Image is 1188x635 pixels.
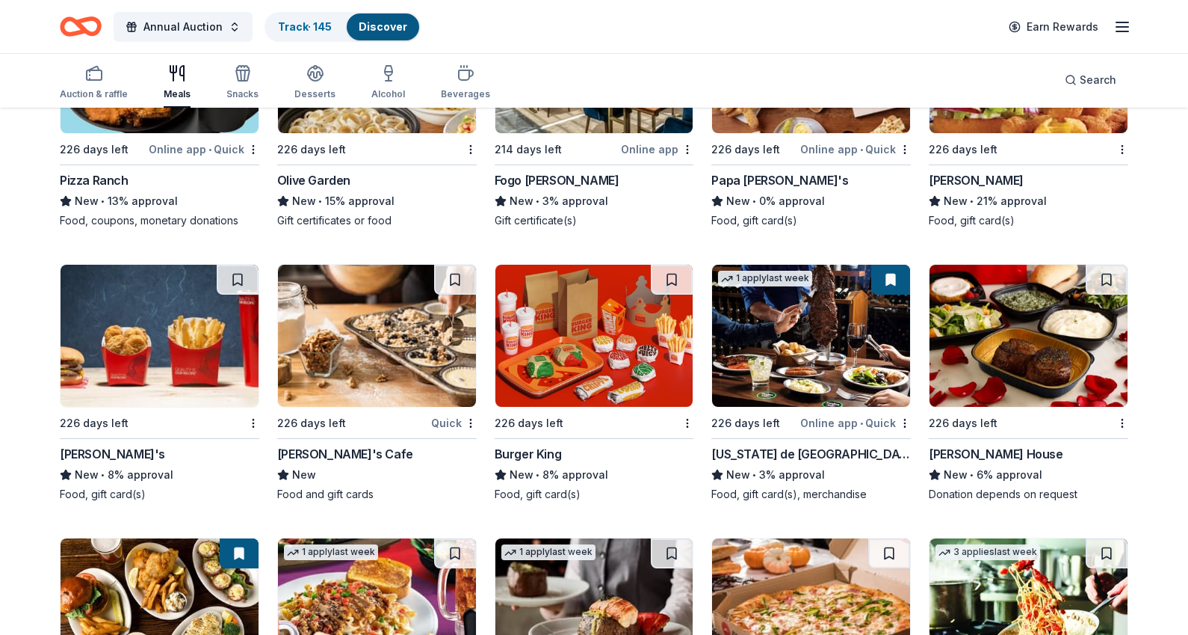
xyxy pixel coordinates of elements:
div: Food, gift card(s) [60,487,259,502]
span: • [101,195,105,207]
div: 226 days left [60,141,129,159]
div: 214 days left [495,141,562,159]
div: Food and gift cards [277,487,477,502]
div: 3% approval [495,192,694,210]
div: [US_STATE] de [GEOGRAPHIC_DATA] [711,445,911,463]
div: Snacks [226,88,259,100]
span: New [726,192,750,210]
span: • [860,417,863,429]
a: Image for Mimi's Cafe226 days leftQuick[PERSON_NAME]'s CafeNewFood and gift cards [277,264,477,502]
span: • [971,195,974,207]
div: 6% approval [929,466,1128,484]
div: 3% approval [711,466,911,484]
span: New [292,192,316,210]
span: • [536,469,539,481]
span: New [726,466,750,484]
button: Search [1053,65,1128,95]
div: 8% approval [60,466,259,484]
span: New [75,192,99,210]
button: Alcohol [371,58,405,108]
span: New [944,192,968,210]
div: 13% approval [60,192,259,210]
div: Food, gift card(s) [711,213,911,228]
a: Track· 145 [278,20,332,33]
div: 226 days left [711,414,780,432]
div: Beverages [441,88,490,100]
div: 226 days left [929,141,997,159]
span: New [510,192,533,210]
div: Food, gift card(s) [495,487,694,502]
span: Search [1080,71,1116,89]
div: Olive Garden [277,171,350,189]
button: Track· 145Discover [264,12,421,42]
div: Gift certificates or food [277,213,477,228]
button: Annual Auction [114,12,253,42]
div: Alcohol [371,88,405,100]
div: 15% approval [277,192,477,210]
span: New [510,466,533,484]
div: Food, gift card(s) [929,213,1128,228]
div: Gift certificate(s) [495,213,694,228]
img: Image for Wendy's [61,265,259,407]
img: Image for Ruth's Chris Steak House [929,265,1127,407]
div: [PERSON_NAME]'s [60,445,165,463]
a: Image for Wendy's226 days left[PERSON_NAME]'sNew•8% approvalFood, gift card(s) [60,264,259,502]
span: • [860,144,863,156]
div: Food, coupons, monetary donations [60,213,259,228]
img: Image for Texas de Brazil [712,265,910,407]
div: Auction & raffle [60,88,128,100]
div: 226 days left [711,141,780,159]
a: Image for Ruth's Chris Steak House226 days left[PERSON_NAME] HouseNew•6% approvalDonation depends... [929,264,1128,502]
div: 1 apply last week [501,544,595,560]
span: • [753,469,757,481]
div: 1 apply last week [718,271,812,286]
span: • [318,195,322,207]
div: Online app Quick [800,140,911,159]
span: • [753,195,757,207]
a: Earn Rewards [1000,13,1107,40]
button: Meals [164,58,191,108]
div: 3 applies last week [935,544,1040,560]
div: 226 days left [495,414,563,432]
div: Food, gift card(s), merchandise [711,487,911,502]
div: 1 apply last week [284,544,378,560]
img: Image for Burger King [495,265,693,407]
div: Meals [164,88,191,100]
img: Image for Mimi's Cafe [278,265,476,407]
span: New [75,466,99,484]
span: Annual Auction [143,18,223,36]
button: Beverages [441,58,490,108]
div: Online app Quick [800,414,911,432]
span: • [101,469,105,481]
button: Snacks [226,58,259,108]
div: [PERSON_NAME]'s Cafe [277,445,413,463]
a: Image for Texas de Brazil1 applylast week226 days leftOnline app•Quick[US_STATE] de [GEOGRAPHIC_D... [711,264,911,502]
div: 0% approval [711,192,911,210]
button: Auction & raffle [60,58,128,108]
div: 226 days left [277,414,346,432]
div: Desserts [294,88,335,100]
a: Discover [359,20,407,33]
div: Burger King [495,445,562,463]
span: New [292,466,316,484]
div: Donation depends on request [929,487,1128,502]
span: New [944,466,968,484]
div: Online app Quick [149,140,259,159]
span: • [971,469,974,481]
button: Desserts [294,58,335,108]
div: [PERSON_NAME] [929,171,1024,189]
div: 226 days left [929,414,997,432]
span: • [536,195,539,207]
div: [PERSON_NAME] House [929,445,1062,463]
div: 226 days left [277,141,346,159]
div: Pizza Ranch [60,171,129,189]
div: Papa [PERSON_NAME]'s [711,171,848,189]
div: Fogo [PERSON_NAME] [495,171,619,189]
div: Quick [431,414,477,432]
div: Online app [621,140,693,159]
div: 21% approval [929,192,1128,210]
div: 8% approval [495,466,694,484]
a: Home [60,9,102,44]
span: • [208,144,211,156]
div: 226 days left [60,414,129,432]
